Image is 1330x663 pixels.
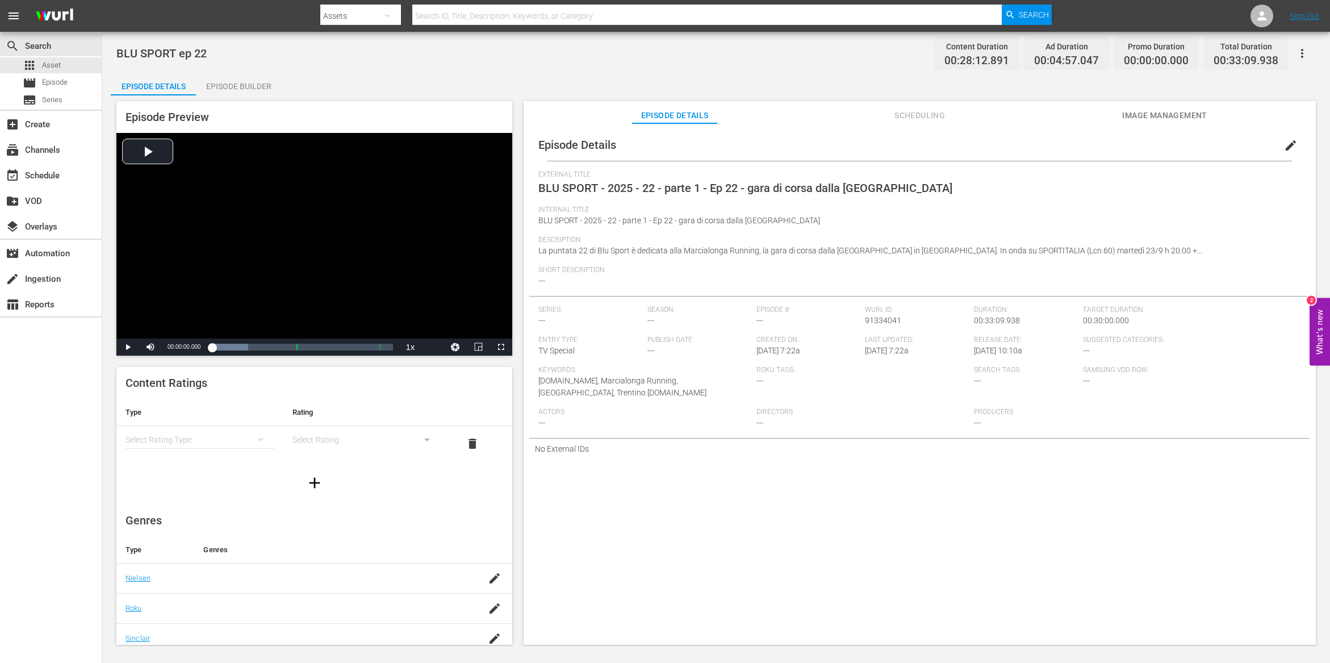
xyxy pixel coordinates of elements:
[116,339,139,356] button: Play
[538,418,545,427] span: ---
[974,376,981,385] span: ---
[126,604,142,612] a: Roku
[126,574,150,582] a: Nielsen
[756,346,800,355] span: [DATE] 7:22a
[467,339,490,356] button: Picture-in-Picture
[1002,5,1052,25] button: Search
[42,77,68,88] span: Episode
[23,93,36,107] span: Series
[756,336,860,345] span: Created On:
[1019,5,1049,25] span: Search
[168,344,200,350] span: 00:00:00.000
[6,272,19,286] span: Ingestion
[865,346,909,355] span: [DATE] 7:22a
[6,247,19,260] span: Automation
[974,408,1186,417] span: Producers
[126,634,150,643] a: Sinclair
[1310,298,1330,365] button: Open Feedback Widget
[1083,366,1186,375] span: Samsung VOD Row:
[529,439,1310,459] div: No External IDs
[647,306,751,315] span: Season:
[27,3,82,30] img: ans4CAIJ8jUAAAAAAAAAAAAAAAAAAAAAAAAgQb4GAAAAAAAAAAAAAAAAAAAAAAAAJMjXAAAAAAAAAAAAAAAAAAAAAAAAgAT5G...
[459,430,486,457] button: delete
[538,138,616,152] span: Episode Details
[111,73,196,100] div: Episode Details
[538,236,1295,245] span: Description
[6,143,19,157] span: Channels
[647,316,654,325] span: ---
[538,408,750,417] span: Actors
[756,366,968,375] span: Roku Tags:
[126,110,209,124] span: Episode Preview
[196,73,281,100] div: Episode Builder
[399,339,421,356] button: Playback Rate
[490,339,512,356] button: Fullscreen
[6,194,19,208] span: VOD
[538,306,642,315] span: Series:
[1307,295,1316,305] div: 2
[1214,39,1278,55] div: Total Duration
[538,266,1295,275] span: Short Description
[1083,336,1295,345] span: Suggested Categories:
[877,109,963,123] span: Scheduling
[974,306,1077,315] span: Duration:
[538,181,952,195] span: BLU SPORT - 2025 - 22 - parte 1 - Ep 22 - gara di corsa dalla [GEOGRAPHIC_DATA]
[116,133,512,356] div: Video Player
[116,399,283,426] th: Type
[6,39,19,53] span: Search
[1083,306,1295,315] span: Target Duration:
[865,316,901,325] span: 91334041
[865,336,968,345] span: Last Updated:
[466,437,479,451] span: delete
[1083,346,1090,355] span: ---
[974,346,1022,355] span: [DATE] 10:10a
[42,60,61,71] span: Asset
[756,376,763,385] span: ---
[538,206,1295,215] span: Internal Title
[111,73,196,95] button: Episode Details
[194,536,470,564] th: Genres
[974,418,981,427] span: ---
[1214,55,1278,68] span: 00:33:09.938
[756,418,763,427] span: ---
[212,344,393,351] div: Progress Bar
[538,276,545,285] span: ---
[538,366,750,375] span: Keywords:
[756,306,860,315] span: Episode #:
[196,73,281,95] button: Episode Builder
[756,316,763,325] span: ---
[1124,55,1189,68] span: 00:00:00.000
[6,220,19,233] span: Overlays
[865,306,968,315] span: Wurl ID:
[538,376,706,397] span: [DOMAIN_NAME], Marcialonga Running, [GEOGRAPHIC_DATA], Trentino [DOMAIN_NAME]
[647,336,751,345] span: Publish Date:
[23,76,36,90] span: Episode
[116,536,194,564] th: Type
[1083,376,1090,385] span: ---
[1290,11,1319,20] a: Sign Out
[974,366,1077,375] span: Search Tags:
[538,346,575,355] span: TV Special
[974,336,1077,345] span: Release Date:
[944,55,1009,68] span: 00:28:12.891
[7,9,20,23] span: menu
[1124,39,1189,55] div: Promo Duration
[42,94,62,106] span: Series
[944,39,1009,55] div: Content Duration
[538,336,642,345] span: Entry Type:
[1083,316,1129,325] span: 00:30:00.000
[1034,39,1099,55] div: Ad Duration
[126,376,207,390] span: Content Ratings
[538,170,1295,180] span: External Title
[632,109,717,123] span: Episode Details
[1284,139,1298,152] span: edit
[6,298,19,311] span: table_chart
[139,339,162,356] button: Mute
[1277,132,1304,159] button: edit
[1122,109,1207,123] span: Image Management
[6,169,19,182] span: Schedule
[538,246,1202,255] span: La puntata 22 di Blu Sport è dedicata alla Marcialonga Running, la gara di corsa dalla [GEOGRAPHI...
[116,47,207,60] span: BLU SPORT ep 22
[647,346,654,355] span: ---
[126,514,162,527] span: Genres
